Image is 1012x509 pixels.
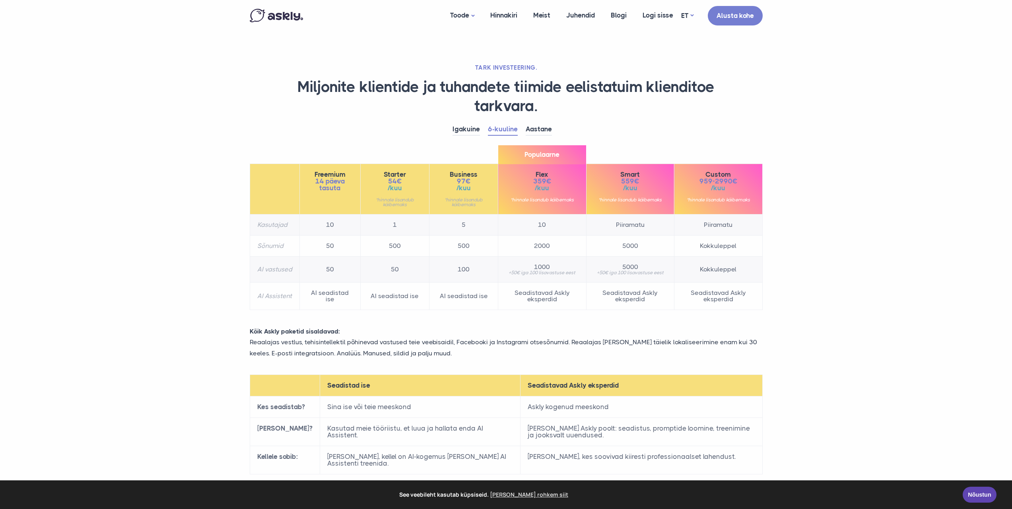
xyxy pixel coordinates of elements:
[682,185,755,191] span: /kuu
[250,64,763,72] h2: TARK INVESTEERING.
[505,270,579,275] small: +50€ iga 100 lisavastuse eest
[505,178,579,185] span: 359€
[429,257,498,283] td: 100
[368,178,422,185] span: 54€
[429,236,498,257] td: 500
[250,446,320,474] th: Kellele sobib:
[489,489,569,501] a: learn more about cookies
[521,396,762,417] td: Askly kogenud meeskond
[299,257,360,283] td: 50
[437,178,491,185] span: 97€
[521,446,762,474] td: [PERSON_NAME], kes soovivad kiiresti professionaalset lahendust.
[360,257,429,283] td: 50
[360,215,429,236] td: 1
[521,374,762,396] th: Seadistavad Askly eksperdid
[320,446,521,474] td: [PERSON_NAME], kellel on AI-kogemus [PERSON_NAME] AI Assistenti treenida.
[594,185,667,191] span: /kuu
[682,197,755,202] small: *hinnale lisandub käibemaks
[299,236,360,257] td: 50
[368,171,422,178] span: Starter
[437,197,491,207] small: *hinnale lisandub käibemaks
[594,178,667,185] span: 559€
[429,283,498,310] td: AI seadistad ise
[682,178,755,185] span: 959-2990€
[526,123,552,136] a: Aastane
[437,185,491,191] span: /kuu
[963,487,996,503] a: Nõustun
[307,178,353,191] span: 14 päeva tasuta
[505,264,579,270] span: 1000
[681,10,693,21] a: ET
[250,283,299,310] th: AI Assistent
[250,78,763,115] h1: Miljonite klientide ja tuhandete tiimide eelistatuim klienditoe tarkvara.
[674,236,762,257] td: Kokkuleppel
[320,396,521,417] td: Sina ise või teie meeskond
[505,171,579,178] span: Flex
[299,215,360,236] td: 10
[250,328,340,335] strong: Kõik Askly paketid sisaldavad:
[320,374,521,396] th: Seadistad ise
[682,266,755,273] span: Kokkuleppel
[244,337,769,358] p: Reaalajas vestlus, tehisintellektil põhinevad vastused teie veebisaidil, Facebooki ja Instagrami ...
[250,396,320,417] th: Kes seadistab?
[586,215,674,236] td: Piiramatu
[708,6,763,25] a: Alusta kohe
[674,215,762,236] td: Piiramatu
[498,236,586,257] td: 2000
[521,417,762,446] td: [PERSON_NAME] Askly poolt: seadistus, promptide loomine, treenimine ja jooksvalt uuendused.
[368,197,422,207] small: *hinnale lisandub käibemaks
[320,417,521,446] td: Kasutad meie tööriistu, et luua ja hallata enda AI Assistent.
[429,215,498,236] td: 5
[437,171,491,178] span: Business
[498,283,586,310] td: Seadistavad Askly eksperdid
[594,264,667,270] span: 5000
[498,215,586,236] td: 10
[505,197,579,202] small: *hinnale lisandub käibemaks
[586,236,674,257] td: 5000
[250,257,299,283] th: AI vastused
[682,171,755,178] span: Custom
[250,9,303,22] img: Askly
[674,283,762,310] td: Seadistavad Askly eksperdid
[505,185,579,191] span: /kuu
[368,185,422,191] span: /kuu
[586,283,674,310] td: Seadistavad Askly eksperdid
[12,489,957,501] span: See veebileht kasutab küpsiseid.
[250,236,299,257] th: Sõnumid
[250,215,299,236] th: Kasutajad
[299,283,360,310] td: AI seadistad ise
[594,197,667,202] small: *hinnale lisandub käibemaks
[360,283,429,310] td: AI seadistad ise
[594,270,667,275] small: +50€ iga 100 lisavastuse eest
[250,417,320,446] th: [PERSON_NAME]?
[488,123,518,136] a: 6-kuuline
[453,123,480,136] a: Igakuine
[498,145,586,164] span: Populaarne
[307,171,353,178] span: Freemium
[594,171,667,178] span: Smart
[360,236,429,257] td: 500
